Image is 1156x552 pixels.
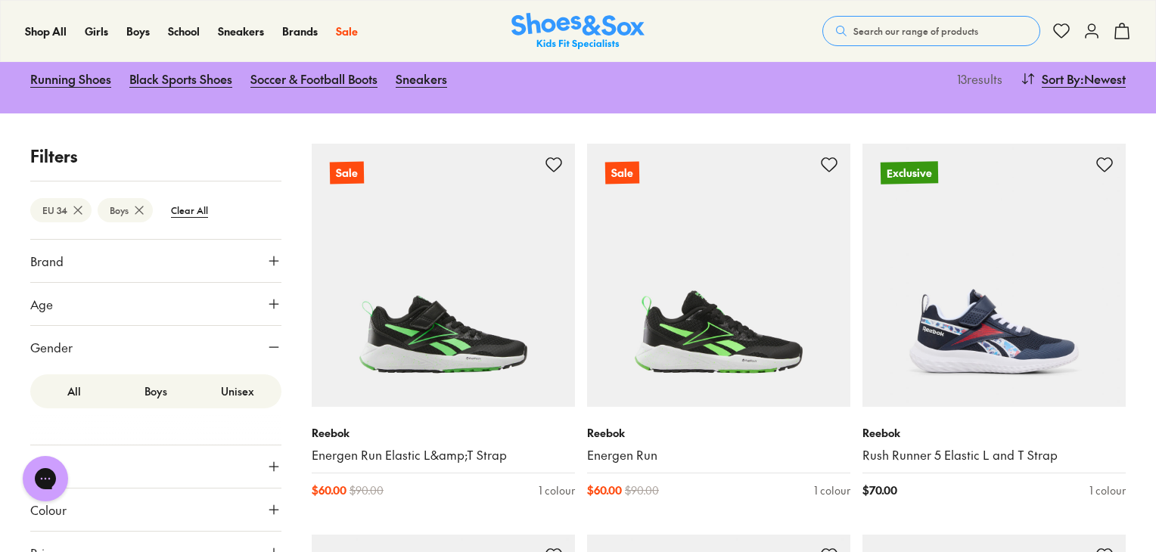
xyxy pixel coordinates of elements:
[881,161,938,184] p: Exclusive
[30,501,67,519] span: Colour
[30,445,281,488] button: Style
[814,482,850,498] div: 1 colour
[862,482,897,498] span: $ 70.00
[350,482,384,498] span: $ 90.00
[30,338,73,356] span: Gender
[853,24,978,38] span: Search our range of products
[1021,62,1126,95] button: Sort By:Newest
[168,23,200,39] a: School
[282,23,318,39] a: Brands
[30,198,92,222] btn: EU 34
[312,425,575,441] p: Reebok
[862,144,1126,407] a: Exclusive
[33,377,115,405] label: All
[396,62,447,95] a: Sneakers
[126,23,150,39] a: Boys
[30,488,281,531] button: Colour
[30,144,281,169] p: Filters
[625,482,659,498] span: $ 90.00
[30,295,53,313] span: Age
[511,13,645,50] img: SNS_Logo_Responsive.svg
[539,482,575,498] div: 1 colour
[98,198,153,222] btn: Boys
[30,240,281,282] button: Brand
[312,447,575,464] a: Energen Run Elastic L&amp;T Strap
[250,62,378,95] a: Soccer & Football Boots
[25,23,67,39] a: Shop All
[587,482,622,498] span: $ 60.00
[115,377,197,405] label: Boys
[862,425,1126,441] p: Reebok
[312,482,346,498] span: $ 60.00
[30,326,281,368] button: Gender
[605,162,639,185] p: Sale
[15,451,76,507] iframe: Gorgias live chat messenger
[587,447,850,464] a: Energen Run
[336,23,358,39] a: Sale
[822,16,1040,46] button: Search our range of products
[30,62,111,95] a: Running Shoes
[587,425,850,441] p: Reebok
[1042,70,1080,88] span: Sort By
[330,162,364,185] p: Sale
[218,23,264,39] a: Sneakers
[30,283,281,325] button: Age
[1080,70,1126,88] span: : Newest
[511,13,645,50] a: Shoes & Sox
[129,62,232,95] a: Black Sports Shoes
[312,144,575,407] a: Sale
[197,377,278,405] label: Unisex
[30,252,64,270] span: Brand
[587,144,850,407] a: Sale
[159,197,220,224] btn: Clear All
[951,70,1002,88] p: 13 results
[85,23,108,39] a: Girls
[1089,482,1126,498] div: 1 colour
[862,447,1126,464] a: Rush Runner 5 Elastic L and T Strap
